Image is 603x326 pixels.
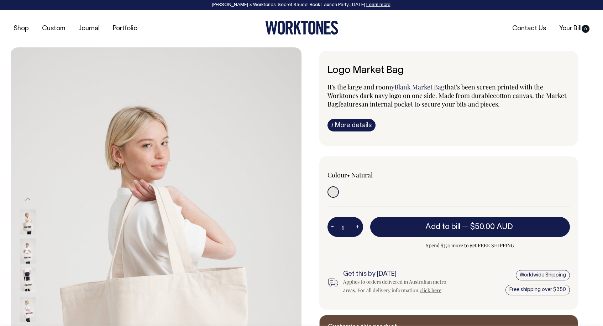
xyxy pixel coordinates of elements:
[327,119,376,131] a: iMore details
[582,25,589,33] span: 0
[327,83,570,108] p: It's the large and roomy that's been screen printed with the Worktones dark navy logo on one side...
[361,100,500,108] span: an internal pocket to secure your bits and pieces.
[394,83,445,91] a: Blank Market Bag
[22,191,33,207] button: Previous
[509,23,549,35] a: Contact Us
[20,238,36,263] img: Logo Market Bag
[39,23,68,35] a: Custom
[351,171,373,179] label: Natural
[343,278,460,295] div: Applies to orders delivered in Australian metro areas. For all delivery information, .
[370,241,570,250] span: Spend $350 more to get FREE SHIPPING
[425,223,460,231] span: Add to bill
[75,23,103,35] a: Journal
[343,271,460,278] h6: Get this by [DATE]
[327,171,424,179] div: Colour
[347,171,350,179] span: •
[462,223,515,231] span: —
[470,223,513,231] span: $50.00 AUD
[110,23,140,35] a: Portfolio
[331,121,333,129] span: i
[7,2,596,7] div: [PERSON_NAME] × Worktones ‘Secret Sauce’ Book Launch Party, [DATE]. .
[338,100,361,108] span: features
[20,268,36,293] img: Logo Market Bag
[556,23,592,35] a: Your Bill0
[11,23,32,35] a: Shop
[327,220,337,234] button: -
[327,65,570,76] h1: Logo Market Bag
[366,3,390,7] a: Learn more
[352,220,363,234] button: +
[20,297,36,322] img: Logo Market Bag
[420,287,441,294] a: click here
[327,91,566,108] span: cotton canvas, the Market Bag
[370,217,570,237] button: Add to bill —$50.00 AUD
[20,209,36,234] img: Logo Market Bag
